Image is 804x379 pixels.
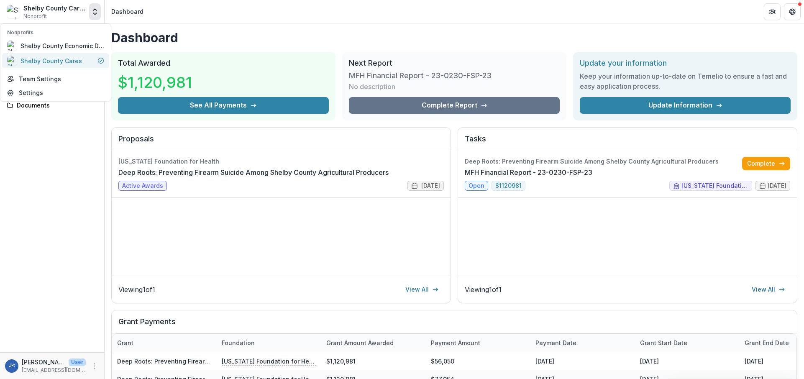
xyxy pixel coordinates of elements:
div: Grant amount awarded [321,334,426,352]
p: [US_STATE] Foundation for Health [222,356,316,366]
div: Grant start date [635,334,740,352]
h2: Proposals [118,134,444,150]
h2: Update your information [580,59,791,68]
p: [EMAIL_ADDRESS][DOMAIN_NAME] [22,366,86,374]
h3: MFH Financial Report - 23-0230-FSP-23 [349,71,492,80]
h2: Total Awarded [118,59,329,68]
div: Foundation [217,338,260,347]
div: Payment date [530,334,635,352]
div: Grant [112,334,217,352]
div: Payment Amount [426,334,530,352]
p: User [69,359,86,366]
div: $1,120,981 [321,352,426,370]
button: Partners [764,3,781,20]
nav: breadcrumb [108,5,147,18]
h3: $1,120,981 [118,71,192,94]
div: Payment Amount [426,338,485,347]
div: $56,050 [426,352,530,370]
div: [DATE] [530,352,635,370]
button: See All Payments [118,97,329,114]
div: Grant [112,338,138,347]
div: Grant end date [740,338,794,347]
a: View All [400,283,444,296]
a: Update Information [580,97,791,114]
p: No description [349,82,395,92]
a: Deep Roots: Preventing Firearm Suicide Among Shelby County Agricultural Producers [117,358,366,365]
div: Dashboard [111,7,143,16]
div: Foundation [217,334,321,352]
span: Nonprofit [23,13,47,20]
a: Complete [742,157,790,170]
div: Jolie Foreman <jforeman41va@gmail.com> [9,363,15,369]
p: Viewing 1 of 1 [465,284,502,294]
div: Shelby County Cares [23,4,86,13]
h1: Dashboard [111,30,797,45]
h2: Next Report [349,59,560,68]
img: Shelby County Cares [7,5,20,18]
div: [DATE] [635,352,740,370]
a: Documents [3,98,101,112]
a: Deep Roots: Preventing Firearm Suicide Among Shelby County Agricultural Producers [118,167,389,177]
button: More [89,361,99,371]
h2: Tasks [465,134,790,150]
button: Get Help [784,3,801,20]
p: [PERSON_NAME] <[EMAIL_ADDRESS][DOMAIN_NAME]> [22,358,65,366]
p: Viewing 1 of 1 [118,284,155,294]
h2: Grant Payments [118,317,790,333]
a: MFH Financial Report - 23-0230-FSP-23 [465,167,592,177]
div: Grant amount awarded [321,338,399,347]
div: Grant start date [635,338,692,347]
div: Payment date [530,338,581,347]
a: View All [747,283,790,296]
button: Open entity switcher [89,3,101,20]
a: Complete Report [349,97,560,114]
div: Documents [17,101,94,110]
h3: Keep your information up-to-date on Temelio to ensure a fast and easy application process. [580,71,791,91]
